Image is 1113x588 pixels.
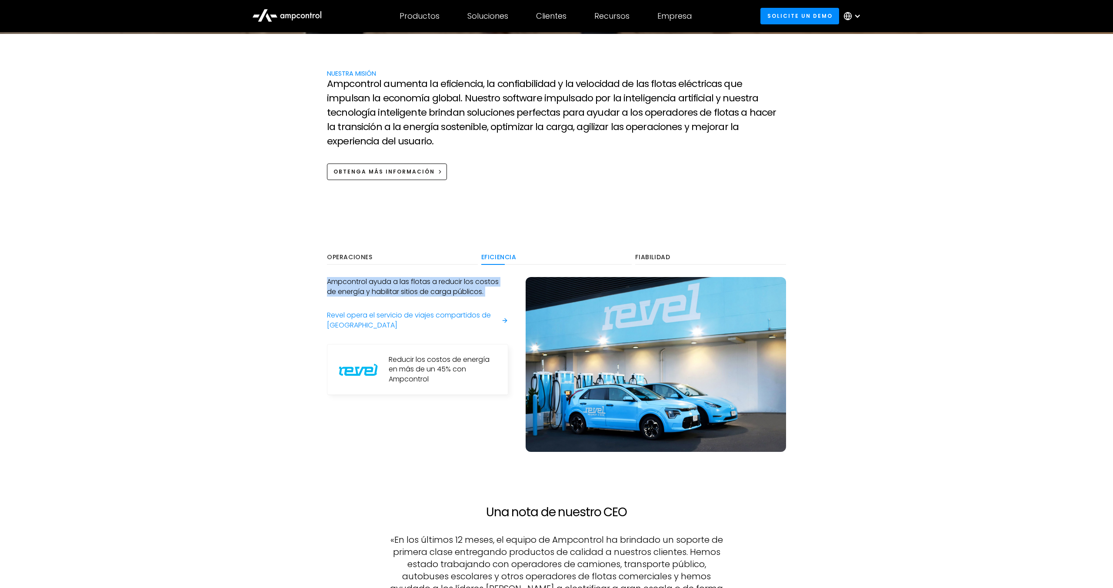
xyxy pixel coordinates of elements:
span: a [615,93,621,104]
span: a [711,78,717,90]
span: l [640,93,643,104]
span: a [607,78,613,90]
span: c [698,93,703,104]
span: o [356,107,361,118]
span: n [409,121,415,133]
span: c [663,93,668,104]
span: o [678,107,684,118]
span: o [471,107,477,118]
span: e [390,107,395,118]
span: b [525,78,531,90]
span: a [423,93,430,104]
span: s [353,93,358,104]
span: n [376,121,382,133]
span: b [429,107,435,118]
span: a [358,93,364,104]
span: o [406,93,411,104]
span: e [687,107,693,118]
span: l [613,93,615,104]
div: Revel opera el servicio de viajes compartidos de [GEOGRAPHIC_DATA] [327,311,498,330]
span: i [449,78,451,90]
span: i [544,93,546,104]
span: d [550,78,556,90]
div: Recursos [594,11,630,21]
span: a [741,107,747,118]
span: y [593,107,597,118]
span: s [734,107,739,118]
span: o [645,107,650,118]
span: d [601,78,607,90]
span: l [586,78,588,90]
span: a [567,78,573,90]
span: a [477,78,483,90]
span: e [523,107,528,118]
span: s [556,107,560,118]
span: o [494,93,500,104]
span: a [395,121,401,133]
span: a [666,78,672,90]
span: o [656,78,662,90]
span: t [367,78,370,90]
div: Clientes [536,11,566,21]
span: e [537,93,542,104]
span: a [374,93,380,104]
span: p [343,78,349,90]
span: l [568,93,570,104]
span: r [370,78,373,90]
span: i [361,121,363,133]
span: t [418,78,421,90]
span: n [498,107,504,118]
span: i [623,93,625,104]
span: e [458,78,463,90]
span: l [533,78,536,90]
span: í [430,121,433,133]
span: d [537,78,543,90]
span: v [576,78,580,90]
span: i [378,107,380,118]
span: a [432,78,438,90]
span: r [421,121,424,133]
span: f [513,93,516,104]
span: d [446,107,452,118]
span: i [532,78,533,90]
span: s [467,107,471,118]
span: t [327,107,330,118]
span: l [565,78,567,90]
span: o [503,78,508,90]
span: i [668,93,670,104]
span: e [735,93,740,104]
span: í [367,107,370,118]
span: a [345,121,351,133]
span: e [504,107,510,118]
span: e [459,121,465,133]
span: e [678,78,684,90]
span: p [517,107,523,118]
span: i [327,93,329,104]
span: l [630,107,632,118]
span: n [364,93,370,104]
span: c [692,78,697,90]
span: a [578,107,584,118]
span: e [651,93,656,104]
span: t [725,107,728,118]
span: d [604,107,610,118]
span: r [662,107,666,118]
span: u [562,93,568,104]
span: f [651,78,654,90]
div: Soluciones [467,11,508,21]
span: t [456,121,459,133]
span: a [610,107,616,118]
span: u [479,107,485,118]
span: f [714,107,717,118]
span: a [489,78,495,90]
span: c [497,78,503,90]
span: o [373,78,379,90]
span: f [514,78,517,90]
span: a [678,93,684,104]
span: t [745,93,749,104]
span: u [730,78,736,90]
span: d [700,107,706,118]
span: s [357,121,361,133]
